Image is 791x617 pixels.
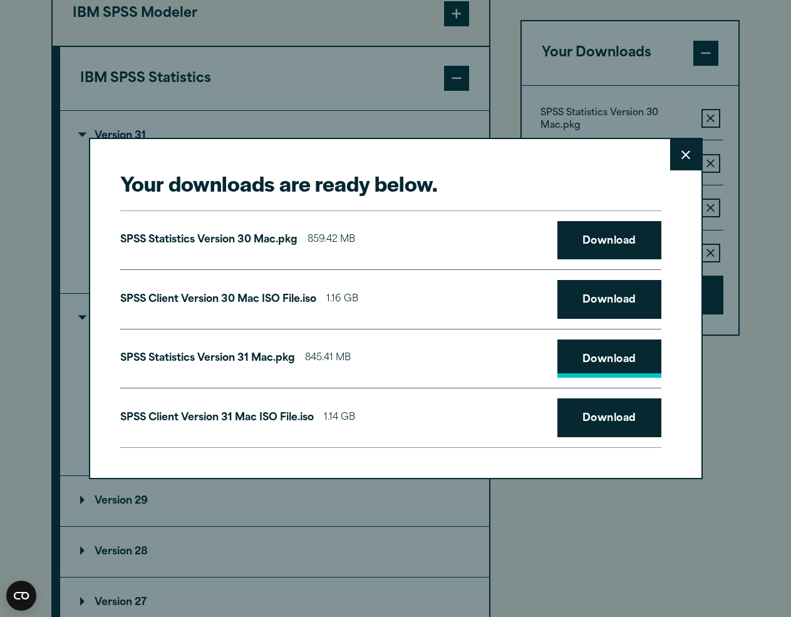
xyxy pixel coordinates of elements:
a: Download [557,398,661,437]
a: Download [557,340,661,378]
p: SPSS Statistics Version 31 Mac.pkg [120,350,295,368]
a: Download [557,221,661,260]
p: SPSS Client Version 30 Mac ISO File.iso [120,291,316,309]
span: 859.42 MB [308,231,355,249]
span: 1.16 GB [326,291,358,309]
span: 1.14 GB [324,409,355,427]
button: Open CMP widget [6,581,36,611]
h2: Your downloads are ready below. [120,169,661,197]
a: Download [557,280,661,319]
p: SPSS Client Version 31 Mac ISO File.iso [120,409,314,427]
span: 845.41 MB [305,350,351,368]
p: SPSS Statistics Version 30 Mac.pkg [120,231,297,249]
